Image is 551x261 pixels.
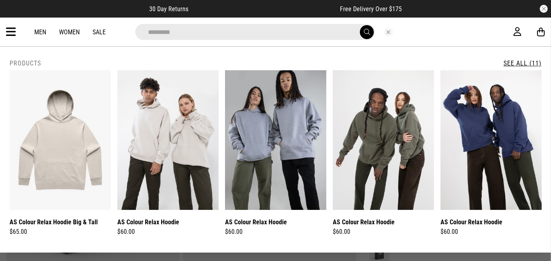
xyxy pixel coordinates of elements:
[440,227,542,237] div: $60.00
[204,5,324,13] iframe: Customer reviews powered by Trustpilot
[59,28,80,36] a: Women
[10,59,41,67] h2: Products
[340,5,402,13] span: Free Delivery Over $175
[6,3,30,27] button: Open LiveChat chat widget
[10,227,111,237] div: $65.00
[149,5,188,13] span: 30 Day Returns
[117,217,179,227] a: AS Colour Relax Hoodie
[10,70,111,210] img: As Colour Relax Hoodie Big & Tall in Beige
[504,59,541,67] a: See All (11)
[333,70,434,210] img: As Colour Relax Hoodie in Green
[384,28,393,36] button: Close search
[333,217,395,227] a: AS Colour Relax Hoodie
[225,217,287,227] a: AS Colour Relax Hoodie
[34,28,46,36] a: Men
[93,28,106,36] a: Sale
[225,70,326,210] img: As Colour Relax Hoodie in Grey
[117,227,219,237] div: $60.00
[333,227,434,237] div: $60.00
[225,227,326,237] div: $60.00
[10,217,98,227] a: AS Colour Relax Hoodie Big & Tall
[117,70,219,210] img: As Colour Relax Hoodie in Beige
[440,70,542,210] img: As Colour Relax Hoodie in Blue
[440,217,502,227] a: AS Colour Relax Hoodie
